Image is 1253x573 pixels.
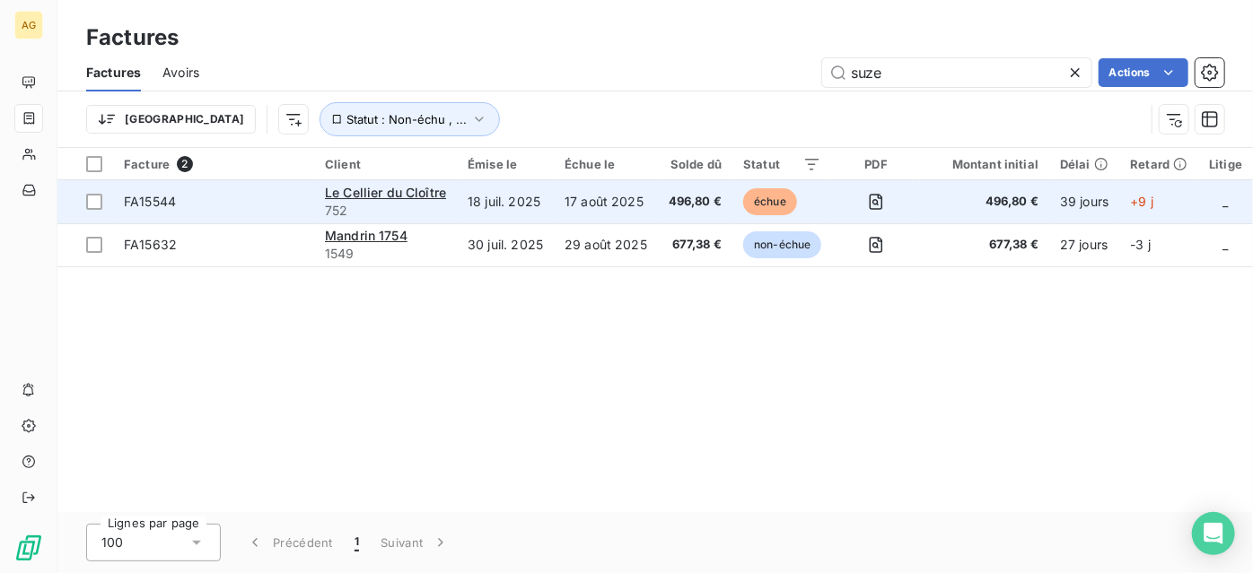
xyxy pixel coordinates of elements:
span: 752 [325,202,446,220]
div: PDF [843,157,908,171]
span: -3 j [1130,237,1151,252]
button: Statut : Non-échu , ... [320,102,500,136]
img: Logo LeanPay [14,534,43,562]
span: 496,80 € [669,193,722,211]
div: Statut [743,157,821,171]
div: Solde dû [669,157,722,171]
div: Retard [1130,157,1187,171]
span: 677,38 € [931,236,1038,254]
span: FA15632 [124,237,177,252]
button: [GEOGRAPHIC_DATA] [86,105,256,134]
span: 100 [101,534,123,551]
span: Facture [124,157,170,171]
span: 2 [177,156,193,172]
button: Actions [1099,58,1188,87]
div: Délai [1060,157,1108,171]
span: +9 j [1130,194,1153,209]
h3: Factures [86,22,179,54]
span: _ [1223,237,1229,252]
span: 496,80 € [931,193,1038,211]
div: AG [14,11,43,39]
span: 1549 [325,245,446,263]
span: Factures [86,64,141,82]
span: échue [743,188,797,215]
div: Litige [1209,157,1242,171]
span: 677,38 € [669,236,722,254]
td: 39 jours [1049,180,1119,223]
div: Client [325,157,446,171]
button: 1 [344,524,370,561]
span: non-échue [743,231,821,258]
td: 18 juil. 2025 [457,180,554,223]
div: Échue le [565,157,647,171]
button: Suivant [370,524,460,561]
span: Avoirs [162,64,199,82]
td: 30 juil. 2025 [457,223,554,266]
span: Statut : Non-échu , ... [346,112,467,126]
td: 17 août 2025 [554,180,658,223]
input: Rechercher [822,58,1091,87]
div: Montant initial [931,157,1038,171]
td: 27 jours [1049,223,1119,266]
span: Le Cellier du Cloître [325,185,446,200]
span: FA15544 [124,194,176,209]
td: 29 août 2025 [554,223,658,266]
div: Émise le [468,157,543,171]
span: _ [1223,194,1229,209]
button: Précédent [235,524,344,561]
span: Mandrin 1754 [325,228,407,243]
div: Open Intercom Messenger [1192,512,1235,555]
span: 1 [355,534,359,551]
